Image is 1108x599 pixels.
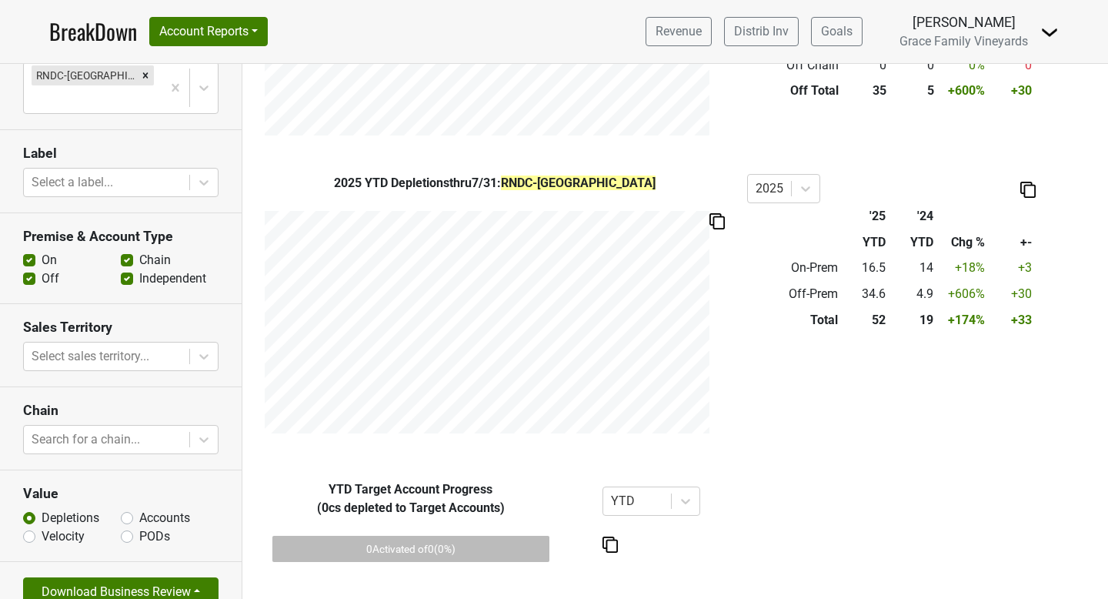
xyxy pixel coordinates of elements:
[889,281,937,307] td: 4.9
[842,281,889,307] td: 34.6
[842,256,889,282] td: 16.5
[747,52,842,79] td: Off Chain
[139,251,171,269] label: Chain
[254,174,736,192] div: YTD Depletions thru 7/31 :
[899,12,1028,32] div: [PERSON_NAME]
[137,65,154,85] div: Remove RNDC-TX
[890,52,938,79] td: 0
[747,281,842,307] td: Off-Prem
[889,307,937,333] td: 19
[42,509,99,527] label: Depletions
[501,176,656,190] span: RNDC-[GEOGRAPHIC_DATA]
[646,17,712,46] a: Revenue
[329,482,352,497] span: YTD
[937,256,989,282] td: +18 %
[709,213,725,229] img: Copy to clipboard
[23,486,219,502] h3: Value
[842,203,889,229] th: '25
[937,281,989,307] td: +606 %
[42,527,85,546] label: Velocity
[938,52,990,79] td: 0 %
[1040,23,1059,42] img: Dropdown Menu
[602,537,618,553] img: Copy to clipboard
[889,203,937,229] th: '24
[989,256,1036,282] td: +3
[23,320,219,336] h3: Sales Territory
[899,34,1028,49] span: Grace Family Vineyards
[254,480,568,517] div: Target Account Progress
[32,65,137,85] div: RNDC-[GEOGRAPHIC_DATA]
[989,307,1036,333] td: +33
[254,499,568,517] div: ( 0 cs depleted to Target Accounts)
[747,256,842,282] td: On-Prem
[42,269,59,288] label: Off
[23,146,219,162] h3: Label
[724,17,799,46] a: Distrib Inv
[889,229,937,256] th: YTD
[937,229,989,256] th: Chg %
[42,251,57,269] label: On
[842,307,889,333] td: 52
[139,527,170,546] label: PODs
[989,52,1036,79] td: 0
[890,79,938,105] td: 5
[49,15,137,48] a: BreakDown
[23,403,219,419] h3: Chain
[747,307,842,333] td: Total
[272,536,549,562] div: 0 Activated of 0 ( 0 %)
[23,229,219,245] h3: Premise & Account Type
[989,79,1036,105] td: +30
[937,307,989,333] td: +174 %
[1020,182,1036,198] img: Copy to clipboard
[842,229,889,256] th: YTD
[811,17,863,46] a: Goals
[889,256,937,282] td: 14
[139,509,190,527] label: Accounts
[843,79,890,105] td: 35
[938,79,990,105] td: +600 %
[843,52,890,79] td: 0
[747,79,842,105] td: Off Total
[989,281,1036,307] td: +30
[334,176,365,190] span: 2025
[149,17,268,46] button: Account Reports
[989,229,1036,256] th: +-
[139,269,206,288] label: Independent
